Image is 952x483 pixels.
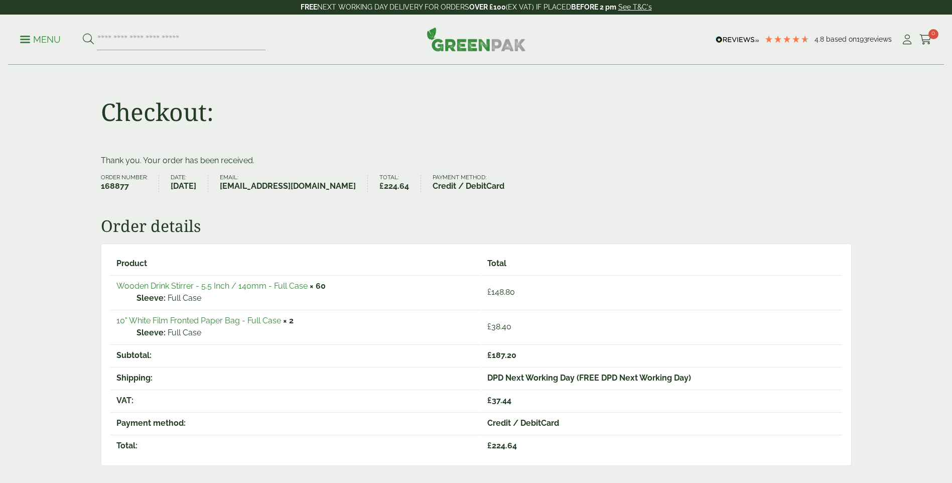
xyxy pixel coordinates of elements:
[487,287,515,297] bdi: 148.80
[487,441,517,450] span: 224.64
[901,35,913,45] i: My Account
[110,412,480,434] th: Payment method:
[110,390,480,411] th: VAT:
[101,180,148,192] strong: 168877
[110,344,480,366] th: Subtotal:
[283,316,294,325] strong: × 2
[116,316,281,325] a: 10" White Film Fronted Paper Bag - Full Case
[220,175,368,192] li: Email:
[814,35,826,43] span: 4.8
[116,281,308,291] a: Wooden Drink Stirrer - 5.5 Inch / 140mm - Full Case
[481,367,842,389] td: DPD Next Working Day (FREE DPD Next Working Day)
[220,180,356,192] strong: [EMAIL_ADDRESS][DOMAIN_NAME]
[379,181,384,191] span: £
[826,35,857,43] span: Based on
[101,175,160,192] li: Order number:
[20,34,61,44] a: Menu
[928,29,938,39] span: 0
[137,327,474,339] p: Full Case
[301,3,317,11] strong: FREE
[110,367,480,389] th: Shipping:
[487,350,492,360] span: £
[379,181,409,191] bdi: 224.64
[171,180,196,192] strong: [DATE]
[379,175,421,192] li: Total:
[487,350,516,360] span: 187.20
[487,396,511,405] span: 37.44
[101,155,852,167] p: Thank you. Your order has been received.
[487,322,491,331] span: £
[867,35,892,43] span: reviews
[919,35,932,45] i: Cart
[487,322,511,331] bdi: 38.40
[310,281,326,291] strong: × 60
[618,3,652,11] a: See T&C's
[433,175,516,192] li: Payment method:
[716,36,759,43] img: REVIEWS.io
[487,441,492,450] span: £
[487,396,492,405] span: £
[20,34,61,46] p: Menu
[171,175,208,192] li: Date:
[571,3,616,11] strong: BEFORE 2 pm
[137,292,474,304] p: Full Case
[857,35,867,43] span: 193
[487,287,491,297] span: £
[101,97,214,127] h1: Checkout:
[919,32,932,47] a: 0
[764,35,809,44] div: 4.8 Stars
[433,180,504,192] strong: Credit / DebitCard
[137,327,166,339] strong: Sleeve:
[137,292,166,304] strong: Sleeve:
[110,253,480,274] th: Product
[469,3,506,11] strong: OVER £100
[110,435,480,456] th: Total:
[101,216,852,235] h2: Order details
[481,253,842,274] th: Total
[481,412,842,434] td: Credit / DebitCard
[427,27,526,51] img: GreenPak Supplies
